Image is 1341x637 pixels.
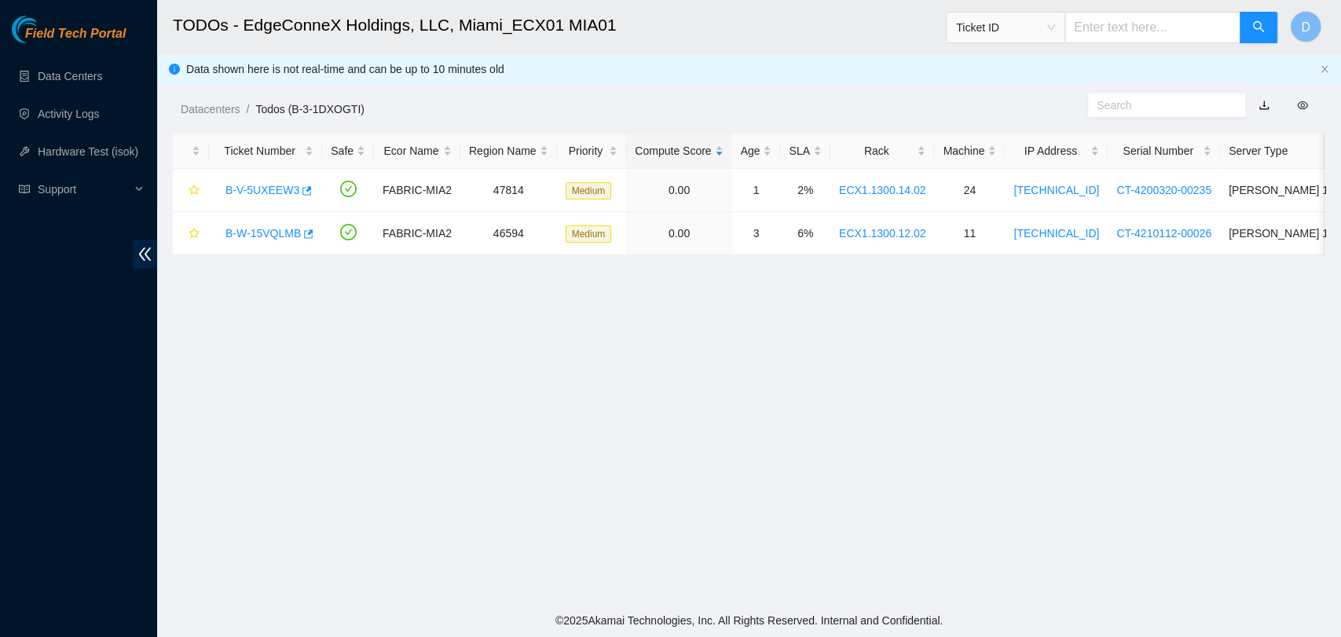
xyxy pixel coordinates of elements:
[1252,20,1265,35] span: search
[255,103,364,115] a: Todos (B-3-1DXOGTI)
[225,184,299,196] a: B-V-5UXEEW3
[626,212,731,255] td: 0.00
[19,184,30,195] span: read
[780,169,830,212] td: 2%
[956,16,1055,39] span: Ticket ID
[181,221,200,246] button: star
[566,182,612,200] span: Medium
[1064,12,1240,43] input: Enter text here...
[38,174,130,205] span: Support
[340,224,357,240] span: check-circle
[225,227,301,240] a: B-W-15VQLMB
[189,185,200,197] span: star
[38,70,102,82] a: Data Centers
[38,108,100,120] a: Activity Logs
[38,145,138,158] a: Hardware Test (isok)
[1259,99,1270,112] a: download
[189,228,200,240] span: star
[1013,184,1099,196] a: [TECHNICAL_ID]
[1247,93,1281,118] button: download
[1290,11,1321,42] button: D
[374,169,460,212] td: FABRIC-MIA2
[133,240,157,269] span: double-left
[839,184,926,196] a: ECX1.1300.14.02
[1116,227,1211,240] a: CT-4210112-00026
[157,604,1341,637] footer: © 2025 Akamai Technologies, Inc. All Rights Reserved. Internal and Confidential.
[1297,100,1308,111] span: eye
[1097,97,1224,114] input: Search
[732,169,781,212] td: 1
[12,16,79,43] img: Akamai Technologies
[1320,64,1329,74] span: close
[181,178,200,203] button: star
[25,27,126,42] span: Field Tech Portal
[12,28,126,49] a: Akamai TechnologiesField Tech Portal
[1013,227,1099,240] a: [TECHNICAL_ID]
[374,212,460,255] td: FABRIC-MIA2
[340,181,357,197] span: check-circle
[566,225,612,243] span: Medium
[1320,64,1329,75] button: close
[839,227,926,240] a: ECX1.1300.12.02
[1116,184,1211,196] a: CT-4200320-00235
[732,212,781,255] td: 3
[246,103,249,115] span: /
[626,169,731,212] td: 0.00
[934,169,1005,212] td: 24
[780,212,830,255] td: 6%
[181,103,240,115] a: Datacenters
[934,212,1005,255] td: 11
[1240,12,1277,43] button: search
[460,169,557,212] td: 47814
[1301,17,1310,37] span: D
[460,212,557,255] td: 46594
